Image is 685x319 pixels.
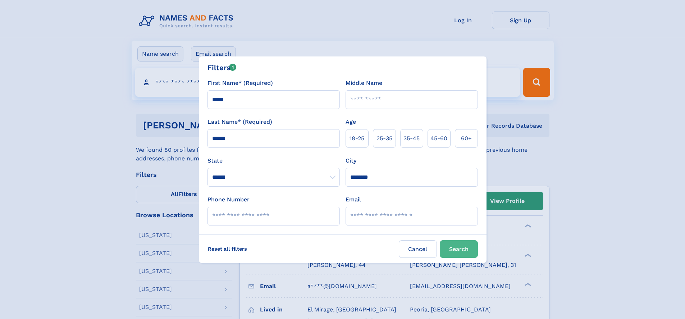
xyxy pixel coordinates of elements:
label: Reset all filters [203,240,252,258]
div: Filters [207,62,237,73]
button: Search [440,240,478,258]
label: Email [346,195,361,204]
label: Age [346,118,356,126]
label: Cancel [399,240,437,258]
label: Phone Number [207,195,250,204]
span: 45‑60 [430,134,447,143]
label: Middle Name [346,79,382,87]
span: 60+ [461,134,472,143]
span: 18‑25 [350,134,364,143]
span: 25‑35 [376,134,392,143]
label: State [207,156,340,165]
span: 35‑45 [403,134,420,143]
label: City [346,156,356,165]
label: First Name* (Required) [207,79,273,87]
label: Last Name* (Required) [207,118,272,126]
